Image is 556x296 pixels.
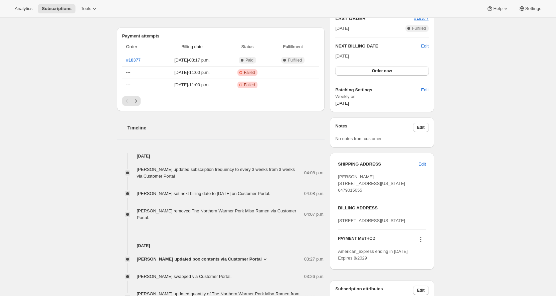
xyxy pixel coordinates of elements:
h4: [DATE] [117,242,325,249]
span: --- [126,70,131,75]
span: [DATE] [335,54,349,59]
span: Weekly on [335,93,428,100]
span: Edit [417,125,425,130]
nav: Pagination [122,96,320,106]
span: [PERSON_NAME] swapped via Customer Portal. [137,274,232,279]
button: Settings [515,4,545,13]
span: [PERSON_NAME] set next billing date to [DATE] on Customer Portal. [137,191,270,196]
span: 04:08 p.m. [304,170,325,176]
span: Settings [525,6,541,11]
span: 03:26 p.m. [304,273,325,280]
span: Tools [81,6,91,11]
span: Help [493,6,502,11]
h3: SHIPPING ADDRESS [338,161,418,168]
button: Tools [77,4,102,13]
button: #18377 [414,15,428,22]
h4: [DATE] [117,153,325,160]
h3: Subscription attributes [335,286,413,295]
span: [PERSON_NAME] updated subscription frequency to every 3 weeks from 3 weeks via Customer Portal [137,167,295,179]
span: Edit [417,288,425,293]
span: [STREET_ADDRESS][US_STATE] [338,218,405,223]
button: Next [131,96,141,106]
span: Edit [418,161,426,168]
span: 04:07 p.m. [304,211,325,218]
span: [DATE] [335,101,349,106]
span: [PERSON_NAME] removed The Northern Warmer Pork Miso Ramen via Customer Portal. [137,208,297,220]
button: Edit [414,159,430,170]
button: Subscriptions [38,4,75,13]
span: [DATE] · 11:00 p.m. [160,82,224,88]
span: Failed [244,82,255,88]
span: Failed [244,70,255,75]
h3: Notes [335,123,413,132]
span: 04:08 p.m. [304,190,325,197]
h2: Timeline [128,124,325,131]
span: Analytics [15,6,32,11]
span: Order now [372,68,392,74]
span: [PERSON_NAME] updated box contents via Customer Portal [137,256,262,263]
span: Subscriptions [42,6,71,11]
span: Fulfilled [412,26,426,31]
span: Billing date [160,43,224,50]
h2: NEXT BILLING DATE [335,43,421,50]
span: [DATE] · 11:00 p.m. [160,69,224,76]
h3: BILLING ADDRESS [338,205,426,211]
span: Fulfillment [270,43,315,50]
button: Analytics [11,4,36,13]
button: [PERSON_NAME] updated box contents via Customer Portal [137,256,268,263]
span: Fulfilled [288,58,302,63]
h2: Payment attempts [122,33,320,39]
span: No notes from customer [335,136,382,141]
span: 03:27 p.m. [304,256,325,263]
button: Edit [417,85,432,95]
h2: LAST ORDER [335,15,414,22]
span: American_express ending in [DATE] Expires 8/2029 [338,249,408,261]
span: [DATE] · 03:17 p.m. [160,57,224,64]
button: Help [483,4,513,13]
a: #18377 [126,58,141,63]
h6: Batching Settings [335,87,421,93]
a: #18377 [414,16,428,21]
h3: PAYMENT METHOD [338,236,375,245]
th: Order [122,39,158,54]
span: [DATE] [335,25,349,32]
span: [PERSON_NAME] [STREET_ADDRESS][US_STATE] 6479015055 [338,174,405,193]
span: Paid [245,58,253,63]
button: Edit [421,43,428,50]
button: Edit [413,286,429,295]
span: --- [126,82,131,87]
button: Order now [335,66,428,76]
span: Edit [421,87,428,93]
button: Edit [413,123,429,132]
span: Status [228,43,266,50]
